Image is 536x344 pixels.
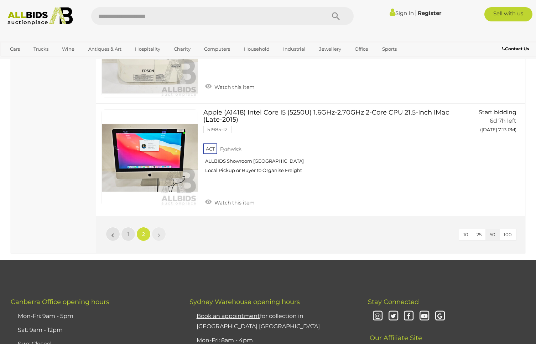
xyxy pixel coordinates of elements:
[390,10,414,16] a: Sign In
[371,310,384,323] i: Instagram
[5,55,65,67] a: [GEOGRAPHIC_DATA]
[169,43,195,55] a: Charity
[29,43,53,55] a: Trucks
[84,43,126,55] a: Antiques & Art
[502,45,531,53] a: Contact Us
[209,109,448,179] a: Apple (A1418) Intel Core I5 (5250U) 1.6GHz-2.70GHz 2-Core CPU 21.5-Inch IMac (Late-2015) 51985-12...
[415,9,417,17] span: |
[16,309,172,323] li: Mon-Fri: 9am - 5pm
[484,7,532,21] a: Sell with us
[378,43,401,55] a: Sports
[203,81,256,92] a: Watch this item
[479,109,516,116] span: Start bidding
[434,310,446,323] i: Google
[499,229,516,240] button: 100
[387,310,400,323] i: Twitter
[463,232,468,237] span: 10
[485,229,500,240] button: 50
[213,84,255,90] span: Watch this item
[11,298,109,306] span: Canberra Office opening hours
[504,232,512,237] span: 100
[199,43,235,55] a: Computers
[136,227,151,241] a: 2
[490,232,495,237] span: 50
[418,10,441,16] a: Register
[189,298,300,306] span: Sydney Warehouse opening hours
[279,43,310,55] a: Industrial
[130,43,165,55] a: Hospitality
[502,46,529,51] b: Contact Us
[213,199,255,206] span: Watch this item
[403,310,415,323] i: Facebook
[203,197,256,207] a: Watch this item
[239,43,274,55] a: Household
[57,43,79,55] a: Wine
[197,313,260,319] u: Book an appointment
[368,298,419,306] span: Stay Connected
[5,43,25,55] a: Cars
[4,7,76,25] img: Allbids.com.au
[477,232,482,237] span: 25
[350,43,373,55] a: Office
[314,43,346,55] a: Jewellery
[472,229,486,240] button: 25
[418,310,431,323] i: Youtube
[368,323,422,342] span: Our Affiliate Site
[209,1,448,63] a: Epson (EB-595Wi) WXGA 3LCD Projector 51985-19 ACT Fyshwick ALLBIDS Showroom [GEOGRAPHIC_DATA] Fre...
[142,231,145,237] span: 2
[106,227,120,241] a: «
[152,227,166,241] a: »
[459,229,473,240] button: 10
[16,323,172,337] li: Sat: 9am - 12pm
[197,313,320,330] a: Book an appointmentfor collection in [GEOGRAPHIC_DATA] [GEOGRAPHIC_DATA]
[121,227,135,241] a: 1
[128,231,129,237] span: 1
[459,109,518,136] a: Start bidding 6d 7h left ([DATE] 7:13 PM)
[318,7,354,25] button: Search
